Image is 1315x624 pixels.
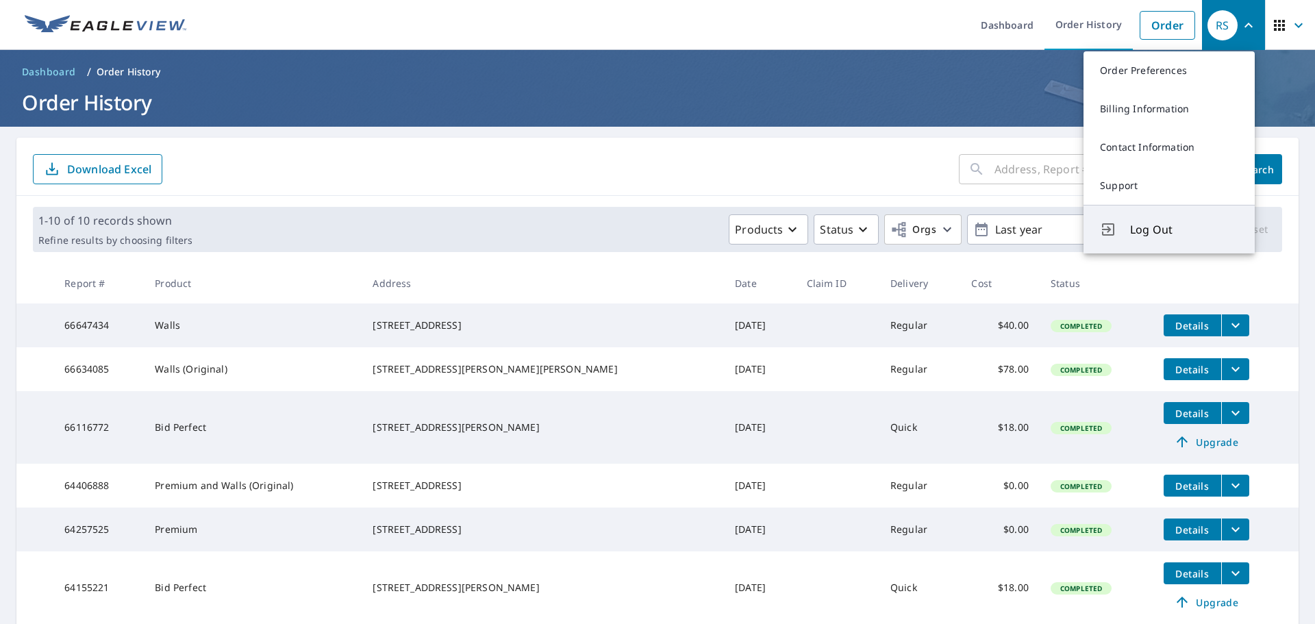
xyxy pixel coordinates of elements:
th: Delivery [879,263,960,303]
div: [STREET_ADDRESS] [373,479,713,492]
td: $18.00 [960,551,1040,624]
a: Order [1140,11,1195,40]
a: Billing Information [1084,90,1255,128]
span: Details [1172,567,1213,580]
td: $0.00 [960,464,1040,508]
td: [DATE] [724,391,795,464]
input: Address, Report #, Claim ID, etc. [994,150,1222,188]
button: Status [814,214,879,245]
th: Date [724,263,795,303]
span: Details [1172,363,1213,376]
td: [DATE] [724,508,795,551]
button: Log Out [1084,205,1255,253]
span: Completed [1052,365,1110,375]
li: / [87,64,91,80]
a: Order Preferences [1084,51,1255,90]
button: filesDropdownBtn-64257525 [1221,519,1249,540]
button: filesDropdownBtn-66634085 [1221,358,1249,380]
nav: breadcrumb [16,61,1299,83]
button: detailsBtn-64406888 [1164,475,1221,497]
span: Dashboard [22,65,76,79]
a: Contact Information [1084,128,1255,166]
td: Bid Perfect [144,391,362,464]
td: Walls (Original) [144,347,362,391]
h1: Order History [16,88,1299,116]
td: Regular [879,303,960,347]
button: detailsBtn-66116772 [1164,402,1221,424]
button: detailsBtn-66634085 [1164,358,1221,380]
div: [STREET_ADDRESS][PERSON_NAME] [373,421,713,434]
td: Quick [879,391,960,464]
th: Product [144,263,362,303]
p: 1-10 of 10 records shown [38,212,192,229]
div: [STREET_ADDRESS] [373,523,713,536]
a: Upgrade [1164,431,1249,453]
td: $78.00 [960,347,1040,391]
span: Search [1244,163,1271,176]
td: Quick [879,551,960,624]
div: RS [1207,10,1238,40]
div: [STREET_ADDRESS][PERSON_NAME] [373,581,713,595]
td: 64155221 [53,551,144,624]
span: Completed [1052,482,1110,491]
td: $40.00 [960,303,1040,347]
button: Products [729,214,808,245]
td: 64406888 [53,464,144,508]
td: Regular [879,347,960,391]
a: Dashboard [16,61,82,83]
button: filesDropdownBtn-66647434 [1221,314,1249,336]
span: Completed [1052,525,1110,535]
span: Upgrade [1172,594,1241,610]
td: Regular [879,508,960,551]
th: Address [362,263,724,303]
div: [STREET_ADDRESS] [373,319,713,332]
p: Last year [990,218,1150,242]
td: $0.00 [960,508,1040,551]
span: Completed [1052,423,1110,433]
td: Premium and Walls (Original) [144,464,362,508]
span: Orgs [890,221,936,238]
button: filesDropdownBtn-64406888 [1221,475,1249,497]
button: detailsBtn-64155221 [1164,562,1221,584]
span: Details [1172,319,1213,332]
th: Cost [960,263,1040,303]
span: Details [1172,523,1213,536]
p: Refine results by choosing filters [38,234,192,247]
button: detailsBtn-66647434 [1164,314,1221,336]
td: $18.00 [960,391,1040,464]
span: Log Out [1130,221,1238,238]
p: Download Excel [67,162,151,177]
span: Details [1172,407,1213,420]
td: 64257525 [53,508,144,551]
a: Upgrade [1164,591,1249,613]
div: [STREET_ADDRESS][PERSON_NAME][PERSON_NAME] [373,362,713,376]
td: [DATE] [724,303,795,347]
td: 66634085 [53,347,144,391]
button: Search [1233,154,1282,184]
th: Status [1040,263,1153,303]
span: Details [1172,479,1213,492]
p: Order History [97,65,161,79]
span: Upgrade [1172,434,1241,450]
td: [DATE] [724,551,795,624]
button: filesDropdownBtn-66116772 [1221,402,1249,424]
a: Support [1084,166,1255,205]
td: Bid Perfect [144,551,362,624]
th: Report # [53,263,144,303]
button: filesDropdownBtn-64155221 [1221,562,1249,584]
td: Walls [144,303,362,347]
td: 66116772 [53,391,144,464]
img: EV Logo [25,15,186,36]
p: Status [820,221,853,238]
button: Orgs [884,214,962,245]
button: Download Excel [33,154,162,184]
td: Regular [879,464,960,508]
th: Claim ID [796,263,879,303]
button: detailsBtn-64257525 [1164,519,1221,540]
td: 66647434 [53,303,144,347]
p: Products [735,221,783,238]
td: Premium [144,508,362,551]
span: Completed [1052,584,1110,593]
span: Completed [1052,321,1110,331]
td: [DATE] [724,347,795,391]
